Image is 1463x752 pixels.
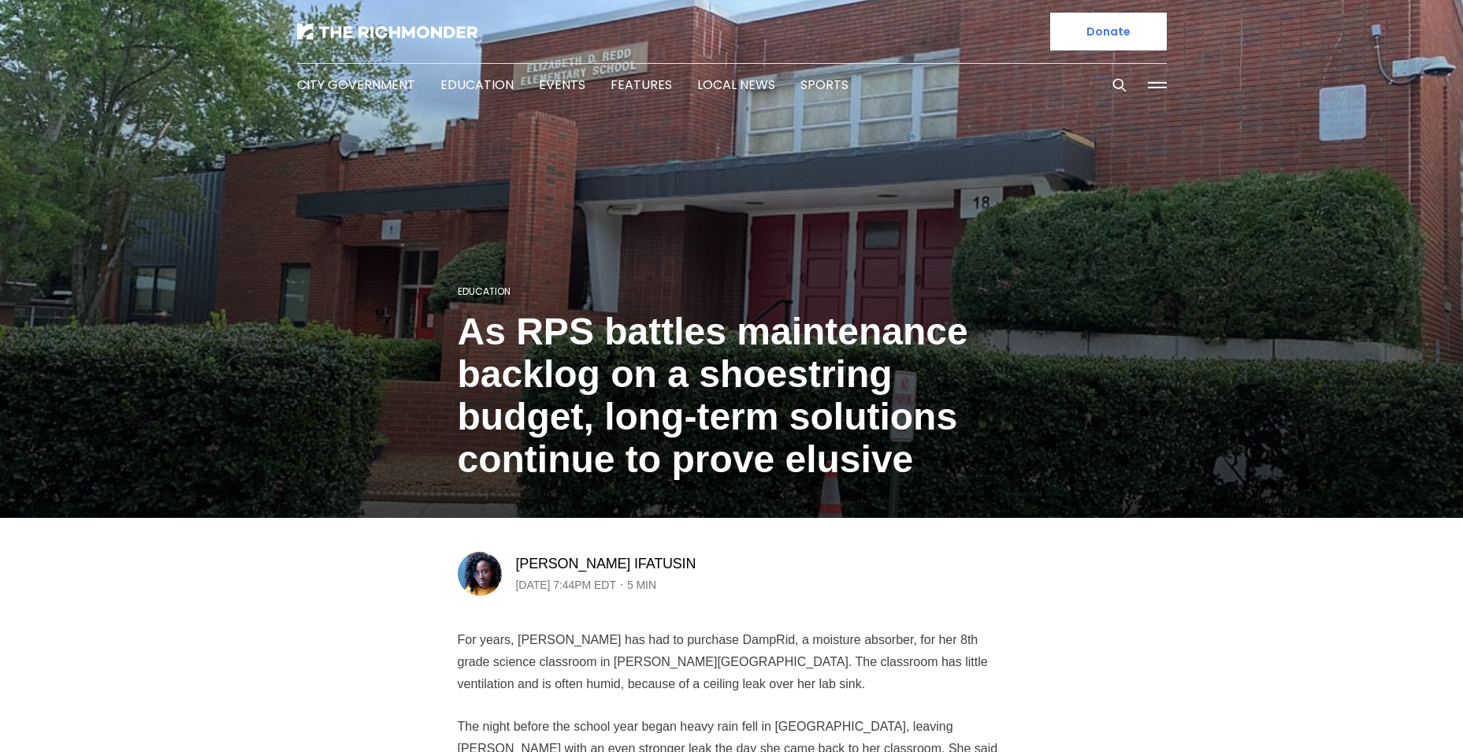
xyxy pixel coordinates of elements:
[1330,675,1463,752] iframe: portal-trigger
[458,629,1006,695] p: For years, [PERSON_NAME] has had to purchase DampRid, a moisture absorber, for her 8th grade scie...
[633,575,664,594] span: 5 min
[697,76,775,94] a: Local News
[516,554,695,573] a: [PERSON_NAME] Ifatusin
[297,76,415,94] a: City Government
[1050,13,1167,50] a: Donate
[458,268,1006,481] h1: As RPS battles maintenance backlog on a shoestring budget, long-term solutions continue to prove ...
[611,76,672,94] a: Features
[539,76,585,94] a: Events
[440,76,514,94] a: Education
[516,575,622,594] time: [DATE] 7:44PM EDT
[297,24,478,39] img: The Richmonder
[800,76,848,94] a: Sports
[458,242,511,255] a: Education
[1108,73,1131,97] button: Search this site
[458,552,502,596] img: Victoria A. Ifatusin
